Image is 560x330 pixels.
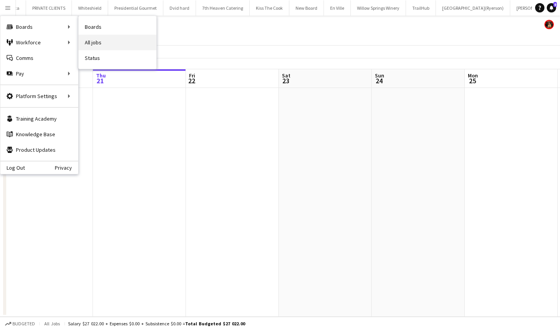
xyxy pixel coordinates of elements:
[0,111,78,126] a: Training Academy
[553,2,557,7] span: 8
[79,50,156,66] a: Status
[406,0,436,16] button: TrailHub
[375,72,384,79] span: Sun
[282,72,290,79] span: Sat
[12,321,35,326] span: Budgeted
[544,20,554,29] app-user-avatar: Yani Salas
[547,3,556,12] a: 8
[0,35,78,50] div: Workforce
[185,321,245,326] span: Total Budgeted $27 022.00
[0,88,78,104] div: Platform Settings
[436,0,510,16] button: [GEOGRAPHIC_DATA](Ryerson)
[0,66,78,81] div: Pay
[108,0,163,16] button: Presidential Gourmet
[0,19,78,35] div: Boards
[26,0,72,16] button: PRIVATE CLIENTS
[72,0,108,16] button: Whiteshield
[467,76,478,85] span: 25
[281,76,290,85] span: 23
[43,321,61,326] span: All jobs
[374,76,384,85] span: 24
[0,50,78,66] a: Comms
[324,0,351,16] button: En Ville
[196,0,250,16] button: 7th Heaven Catering
[188,76,195,85] span: 22
[189,72,195,79] span: Fri
[250,0,289,16] button: Kiss The Cook
[163,0,196,16] button: Dvid hard
[95,76,106,85] span: 21
[79,35,156,50] a: All jobs
[468,72,478,79] span: Mon
[0,165,25,171] a: Log Out
[55,165,78,171] a: Privacy
[0,126,78,142] a: Knowledge Base
[289,0,324,16] button: New Board
[79,19,156,35] a: Boards
[0,142,78,158] a: Product Updates
[96,72,106,79] span: Thu
[351,0,406,16] button: Willow Springs Winery
[68,321,245,326] div: Salary $27 022.00 + Expenses $0.00 + Subsistence $0.00 =
[4,319,36,328] button: Budgeted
